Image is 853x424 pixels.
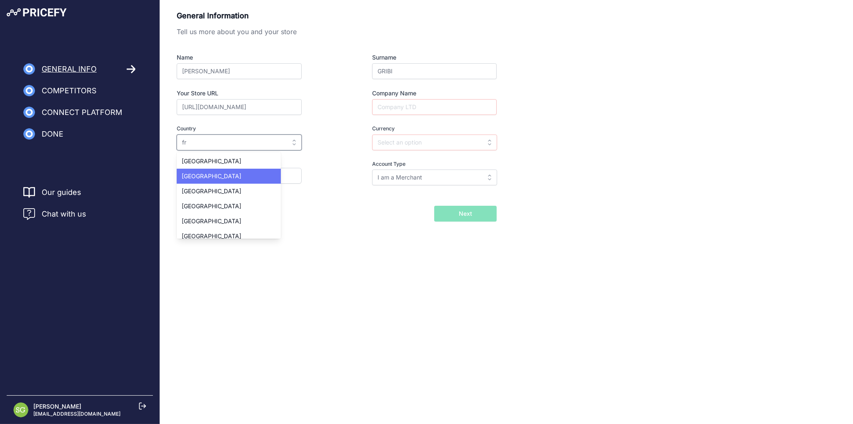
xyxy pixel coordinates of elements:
a: Chat with us [23,208,86,220]
span: Competitors [42,85,97,97]
p: General Information [177,10,497,22]
label: Currency [372,125,497,133]
span: [GEOGRAPHIC_DATA] [182,187,241,195]
input: Select an option [372,170,497,185]
p: [EMAIL_ADDRESS][DOMAIN_NAME] [33,411,120,417]
input: https://www.storeurl.com [177,99,302,115]
span: [GEOGRAPHIC_DATA] [182,202,241,210]
input: Select an option [372,135,497,150]
span: Chat with us [42,208,86,220]
button: Next [434,206,497,222]
span: General Info [42,63,97,75]
label: Your Store URL [177,89,332,97]
label: Country [177,125,332,133]
label: Account Type [372,160,497,168]
img: Pricefy Logo [7,8,67,17]
span: [GEOGRAPHIC_DATA] [182,157,241,165]
p: [PERSON_NAME] [33,402,120,411]
span: [GEOGRAPHIC_DATA] [182,217,241,224]
span: Done [42,128,63,140]
a: Our guides [42,187,81,198]
label: Surname [372,53,497,62]
p: Tell us more about you and your store [177,27,497,37]
span: [GEOGRAPHIC_DATA] [182,172,241,180]
input: Company LTD [372,99,497,115]
label: Name [177,53,332,62]
label: Company Name [372,89,497,97]
input: Select an option [177,135,302,150]
span: Next [459,210,472,218]
span: Connect Platform [42,107,122,118]
span: [GEOGRAPHIC_DATA] [182,232,241,239]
